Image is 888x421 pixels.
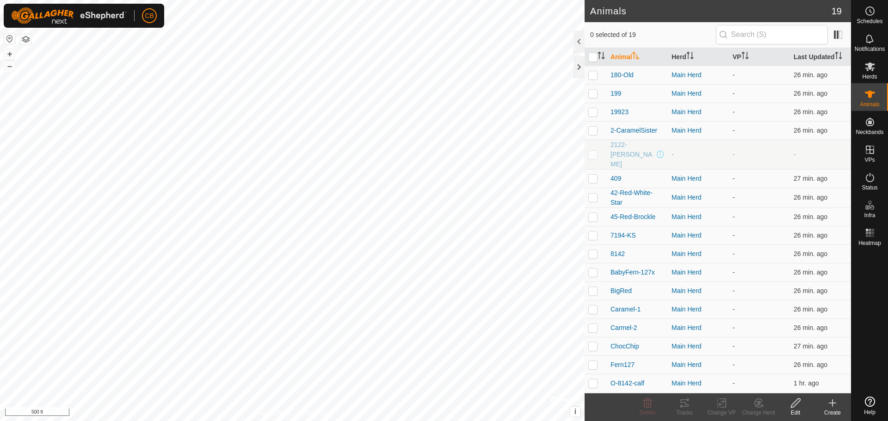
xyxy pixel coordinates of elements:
[729,48,790,66] th: VP
[733,305,735,313] app-display-virtual-paddock-transition: -
[607,48,668,66] th: Animal
[794,213,827,220] span: Sep 25, 2025, 7:07 PM
[733,151,735,158] app-display-virtual-paddock-transition: -
[672,174,725,183] div: Main Herd
[610,126,657,135] span: 2-CaramelSister
[835,53,842,61] p-sorticon: Activate to sort
[4,61,15,72] button: –
[610,305,641,314] span: Caramel-1
[716,25,828,44] input: Search (S)
[741,53,749,61] p-sorticon: Activate to sort
[733,287,735,294] app-display-virtual-paddock-transition: -
[4,33,15,44] button: Reset Map
[610,107,629,117] span: 19923
[610,378,644,388] span: O-8142-calf
[672,286,725,296] div: Main Herd
[610,342,639,351] span: ChocChip
[672,249,725,259] div: Main Herd
[672,150,725,159] div: -
[610,174,621,183] span: 409
[794,127,827,134] span: Sep 25, 2025, 7:06 PM
[860,102,880,107] span: Animals
[794,250,827,257] span: Sep 25, 2025, 7:06 PM
[733,324,735,331] app-display-virtual-paddock-transition: -
[598,53,605,61] p-sorticon: Activate to sort
[794,287,827,294] span: Sep 25, 2025, 7:07 PM
[740,409,777,417] div: Change Herd
[858,240,881,246] span: Heatmap
[11,7,127,24] img: Gallagher Logo
[856,129,883,135] span: Neckbands
[302,409,329,417] a: Contact Us
[733,90,735,97] app-display-virtual-paddock-transition: -
[857,18,882,24] span: Schedules
[686,53,694,61] p-sorticon: Activate to sort
[610,286,632,296] span: BigRed
[864,213,875,218] span: Infra
[733,213,735,220] app-display-virtual-paddock-transition: -
[864,157,875,163] span: VPs
[610,268,655,277] span: BabyFern-127x
[832,4,842,18] span: 19
[794,232,827,239] span: Sep 25, 2025, 7:06 PM
[794,108,827,116] span: Sep 25, 2025, 7:07 PM
[733,175,735,182] app-display-virtual-paddock-transition: -
[733,127,735,134] app-display-virtual-paddock-transition: -
[703,409,740,417] div: Change VP
[814,409,851,417] div: Create
[610,323,637,333] span: Carmel-2
[590,6,832,17] h2: Animals
[256,409,290,417] a: Privacy Policy
[733,361,735,368] app-display-virtual-paddock-transition: -
[855,46,885,52] span: Notifications
[794,90,827,97] span: Sep 25, 2025, 7:07 PM
[570,407,580,417] button: i
[610,70,634,80] span: 180-Old
[672,107,725,117] div: Main Herd
[794,361,827,368] span: Sep 25, 2025, 7:06 PM
[794,194,827,201] span: Sep 25, 2025, 7:06 PM
[668,48,729,66] th: Herd
[733,194,735,201] app-display-virtual-paddock-transition: -
[610,360,635,370] span: Fern127
[790,48,851,66] th: Last Updated
[610,89,621,98] span: 199
[672,231,725,240] div: Main Herd
[20,34,31,45] button: Map Layers
[794,151,796,158] span: -
[864,409,876,415] span: Help
[794,305,827,313] span: Sep 25, 2025, 7:06 PM
[794,268,827,276] span: Sep 25, 2025, 7:06 PM
[672,342,725,351] div: Main Herd
[794,342,827,350] span: Sep 25, 2025, 7:06 PM
[777,409,814,417] div: Edit
[610,231,635,240] span: 7194-KS
[794,71,827,79] span: Sep 25, 2025, 7:06 PM
[666,409,703,417] div: Tracks
[733,250,735,257] app-display-virtual-paddock-transition: -
[610,249,625,259] span: 8142
[672,126,725,135] div: Main Herd
[733,379,735,387] app-display-virtual-paddock-transition: -
[794,324,827,331] span: Sep 25, 2025, 7:06 PM
[862,74,877,79] span: Herds
[145,11,154,21] span: CB
[640,409,656,416] span: Delete
[632,53,640,61] p-sorticon: Activate to sort
[733,108,735,116] app-display-virtual-paddock-transition: -
[4,49,15,60] button: +
[733,268,735,276] app-display-virtual-paddock-transition: -
[610,140,655,169] span: 2122-[PERSON_NAME]
[590,30,716,40] span: 0 selected of 19
[610,212,655,222] span: 45-Red-Brockle
[672,268,725,277] div: Main Herd
[862,185,877,190] span: Status
[733,232,735,239] app-display-virtual-paddock-transition: -
[672,360,725,370] div: Main Herd
[733,342,735,350] app-display-virtual-paddock-transition: -
[574,408,576,415] span: i
[610,188,664,207] span: 42-Red-White-Star
[672,193,725,202] div: Main Herd
[672,305,725,314] div: Main Herd
[851,393,888,419] a: Help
